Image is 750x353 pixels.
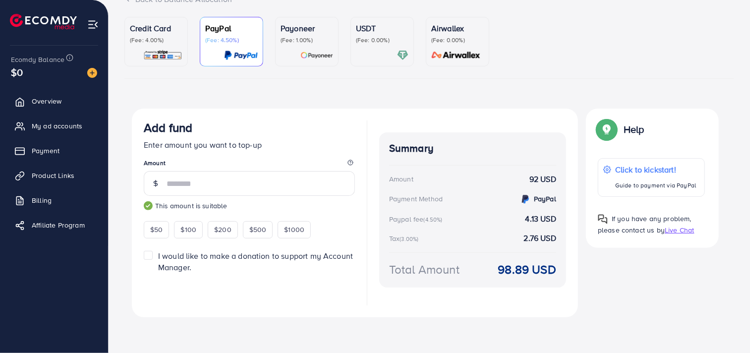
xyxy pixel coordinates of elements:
[431,22,484,34] p: Airwallex
[87,68,97,78] img: image
[7,91,101,111] a: Overview
[281,22,333,34] p: Payoneer
[389,174,413,184] div: Amount
[525,213,556,225] strong: 4.13 USD
[281,36,333,44] p: (Fee: 1.00%)
[397,50,408,61] img: card
[7,190,101,210] a: Billing
[32,146,59,156] span: Payment
[431,36,484,44] p: (Fee: 0.00%)
[32,220,85,230] span: Affiliate Program
[428,50,484,61] img: card
[356,22,408,34] p: USDT
[356,36,408,44] p: (Fee: 0.00%)
[32,121,82,131] span: My ad accounts
[598,214,608,224] img: Popup guide
[424,216,443,224] small: (4.50%)
[519,193,531,205] img: credit
[7,215,101,235] a: Affiliate Program
[180,225,196,235] span: $100
[11,65,23,79] span: $0
[205,36,258,44] p: (Fee: 4.50%)
[7,166,101,185] a: Product Links
[205,22,258,34] p: PayPal
[158,250,353,273] span: I would like to make a donation to support my Account Manager.
[224,50,258,61] img: card
[214,225,231,235] span: $200
[524,233,556,244] strong: 2.76 USD
[615,179,696,191] p: Guide to payment via PayPal
[144,159,355,171] legend: Amount
[300,50,333,61] img: card
[284,225,304,235] span: $1000
[130,22,182,34] p: Credit Card
[615,164,696,176] p: Click to kickstart!
[624,123,644,135] p: Help
[400,235,418,243] small: (3.00%)
[144,120,192,135] h3: Add fund
[87,19,99,30] img: menu
[389,234,422,243] div: Tax
[598,214,692,235] span: If you have any problem, please contact us by
[249,225,267,235] span: $500
[144,201,153,210] img: guide
[130,36,182,44] p: (Fee: 4.00%)
[534,194,556,204] strong: PayPal
[143,50,182,61] img: card
[11,55,64,64] span: Ecomdy Balance
[7,116,101,136] a: My ad accounts
[498,261,556,278] strong: 98.89 USD
[144,139,355,151] p: Enter amount you want to top-up
[598,120,616,138] img: Popup guide
[10,14,77,29] img: logo
[389,142,556,155] h4: Summary
[389,194,443,204] div: Payment Method
[256,285,355,302] iframe: PayPal
[144,201,355,211] small: This amount is suitable
[150,225,163,235] span: $50
[7,141,101,161] a: Payment
[389,261,460,278] div: Total Amount
[708,308,743,346] iframe: Chat
[32,171,74,180] span: Product Links
[32,195,52,205] span: Billing
[665,225,694,235] span: Live Chat
[32,96,61,106] span: Overview
[529,174,556,185] strong: 92 USD
[389,214,446,224] div: Paypal fee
